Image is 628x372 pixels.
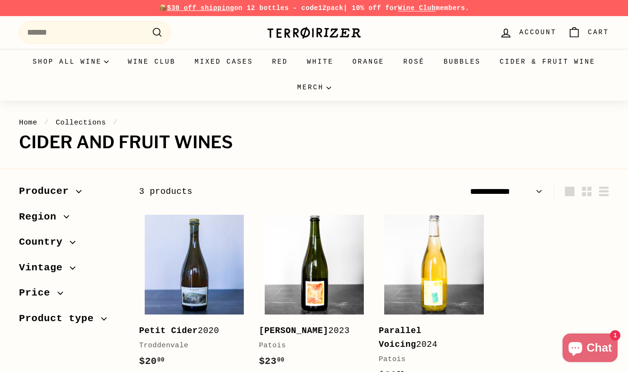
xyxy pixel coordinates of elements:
a: Red [262,49,297,75]
a: White [297,49,343,75]
b: Petit Cider [139,326,198,335]
inbox-online-store-chat: Shopify online store chat [560,334,620,364]
a: Account [494,19,562,47]
a: Wine Club [398,4,436,12]
div: Patois [379,354,480,365]
h1: Cider and Fruit Wines [19,133,609,152]
div: Troddenvale [139,340,240,352]
span: Product type [19,311,101,327]
strong: 12pack [318,4,343,12]
a: Rosé [394,49,434,75]
b: [PERSON_NAME] [259,326,328,335]
div: 2023 [259,324,360,338]
button: Producer [19,181,124,207]
sup: 00 [157,357,165,363]
summary: Shop all wine [23,49,119,75]
span: Region [19,209,64,225]
span: Vintage [19,260,70,276]
a: Bubbles [434,49,490,75]
span: / [111,118,120,127]
div: Patois [259,340,360,352]
a: Wine Club [118,49,185,75]
span: Account [519,27,556,38]
button: Vintage [19,258,124,283]
span: $20 [139,356,165,367]
nav: breadcrumbs [19,117,609,128]
div: 3 products [139,185,374,199]
a: Mixed Cases [185,49,262,75]
b: Parallel Voicing [379,326,422,349]
span: Price [19,285,57,301]
a: Orange [343,49,394,75]
span: Cart [588,27,609,38]
sup: 00 [277,357,284,363]
button: Product type [19,308,124,334]
a: Cart [562,19,615,47]
a: Home [19,118,37,127]
span: $30 off shipping [167,4,234,12]
div: 2020 [139,324,240,338]
span: $23 [259,356,285,367]
button: Country [19,232,124,258]
button: Price [19,283,124,308]
button: Region [19,207,124,232]
span: Country [19,234,70,250]
div: 2024 [379,324,480,352]
span: / [42,118,51,127]
a: Cider & Fruit Wine [490,49,605,75]
span: Producer [19,183,76,200]
summary: Merch [287,75,340,100]
a: Collections [55,118,106,127]
p: 📦 on 12 bottles - code | 10% off for members. [19,3,609,13]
